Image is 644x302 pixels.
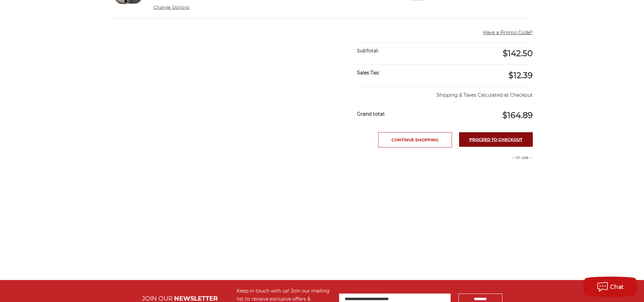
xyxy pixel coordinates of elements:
[357,70,379,76] strong: Sales Tax:
[610,284,624,290] span: Chat
[448,155,533,161] p: -- or use --
[378,132,452,147] a: Continue Shopping
[153,5,189,10] a: Change Options
[502,110,533,120] span: $164.89
[483,29,533,36] button: Have a Promo Code?
[459,132,533,147] a: Proceed to checkout
[357,86,532,99] p: Shipping & Taxes Calculated at Checkout
[357,43,445,59] div: SubTotal:
[583,277,637,297] button: Chat
[357,111,385,117] strong: Grand total:
[503,48,533,58] span: $142.50
[508,70,533,80] span: $12.39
